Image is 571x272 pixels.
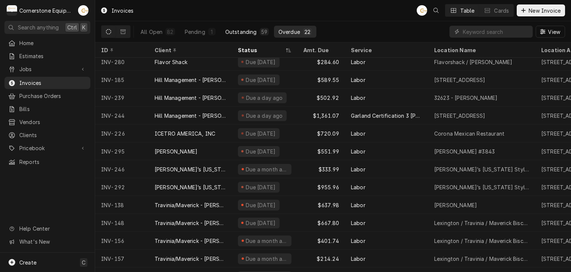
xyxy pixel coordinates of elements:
[494,7,509,15] div: Cards
[67,23,77,31] span: Ctrl
[245,58,277,66] div: Due [DATE]
[304,28,310,36] div: 22
[155,255,226,263] div: Travinia/Maverick - [PERSON_NAME]
[210,28,214,36] div: 1
[101,46,141,54] div: ID
[434,46,528,54] div: Location Name
[297,160,345,178] div: $333.99
[245,219,277,227] div: Due [DATE]
[7,5,17,16] div: Cornerstone Equipment Repair, LLC's Avatar
[95,53,149,71] div: INV-280
[225,28,257,36] div: Outstanding
[95,71,149,89] div: INV-185
[19,52,87,60] span: Estimates
[351,219,365,227] div: Labor
[245,165,288,173] div: Due a month ago
[19,105,87,113] span: Bills
[351,130,365,137] div: Labor
[297,178,345,196] div: $955.96
[245,94,284,102] div: Due a day ago
[4,142,90,154] a: Go to Pricebook
[78,5,88,16] div: AB
[7,5,17,16] div: C
[536,26,565,38] button: View
[527,7,562,15] span: New Invoice
[297,71,345,89] div: $589.55
[155,237,226,245] div: Travinia/Maverick - [PERSON_NAME]
[167,28,173,36] div: 82
[245,237,288,245] div: Due a month ago
[351,183,365,191] div: Labor
[95,232,149,250] div: INV-156
[434,183,529,191] div: [PERSON_NAME]’s [US_STATE] Style Pizza
[434,148,495,155] div: [PERSON_NAME] #3843
[4,103,90,115] a: Bills
[19,238,86,246] span: What's New
[434,58,512,66] div: Flavorshack / [PERSON_NAME]
[4,222,90,235] a: Go to Help Center
[434,94,497,102] div: 32623 - [PERSON_NAME]
[19,92,87,100] span: Purchase Orders
[351,148,365,155] div: Labor
[351,76,365,84] div: Labor
[4,156,90,168] a: Reports
[155,165,226,173] div: [PERSON_NAME]’s [US_STATE] Style Pizza
[19,39,87,47] span: Home
[297,214,345,232] div: $667.80
[351,112,422,120] div: Garland Certification 3 [PERSON_NAME]
[4,116,90,128] a: Vendors
[261,28,267,36] div: 59
[95,124,149,142] div: INV-226
[434,130,504,137] div: Corona Mexican Restaurant
[19,131,87,139] span: Clients
[245,255,288,263] div: Due a month ago
[434,112,485,120] div: [STREET_ADDRESS]
[19,79,87,87] span: Invoices
[155,130,215,137] div: ICETRO AMERICA, INC
[95,89,149,107] div: INV-239
[434,255,529,263] div: Lexington / Travinia / Maverick Biscuit
[95,107,149,124] div: INV-244
[245,148,277,155] div: Due [DATE]
[4,63,90,75] a: Go to Jobs
[4,77,90,89] a: Invoices
[95,250,149,268] div: INV-157
[155,183,226,191] div: [PERSON_NAME]’s [US_STATE] Style Pizza
[155,148,197,155] div: [PERSON_NAME]
[245,112,284,120] div: Due a day ago
[434,219,529,227] div: Lexington / Travinia / Maverick Biscuit
[4,37,90,49] a: Home
[155,46,225,54] div: Client
[297,250,345,268] div: $214.24
[155,219,226,227] div: Travinia/Maverick - [PERSON_NAME]
[19,158,87,166] span: Reports
[351,255,365,263] div: Labor
[19,144,75,152] span: Pricebook
[434,237,529,245] div: Lexington / Travinia / Maverick Biscuit
[351,237,365,245] div: Labor
[297,53,345,71] div: $284.60
[19,7,74,15] div: Cornerstone Equipment Repair, LLC
[95,142,149,160] div: INV-295
[155,76,226,84] div: Hill Management - [PERSON_NAME]
[18,23,59,31] span: Search anything
[297,107,345,124] div: $1,361.07
[351,165,365,173] div: Labor
[155,112,226,120] div: Hill Management - [PERSON_NAME]
[185,28,205,36] div: Pending
[351,46,421,54] div: Service
[517,4,565,16] button: New Invoice
[95,178,149,196] div: INV-292
[245,183,277,191] div: Due [DATE]
[434,165,529,173] div: [PERSON_NAME]’s [US_STATE] Style Pizza
[19,118,87,126] span: Vendors
[417,5,427,16] div: Andrew Buigues's Avatar
[460,7,475,15] div: Table
[351,94,365,102] div: Labor
[417,5,427,16] div: AB
[155,201,226,209] div: Travinia/Maverick - [PERSON_NAME]
[278,28,300,36] div: Overdue
[95,196,149,214] div: INV-138
[78,5,88,16] div: Andrew Buigues's Avatar
[245,130,277,137] div: Due [DATE]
